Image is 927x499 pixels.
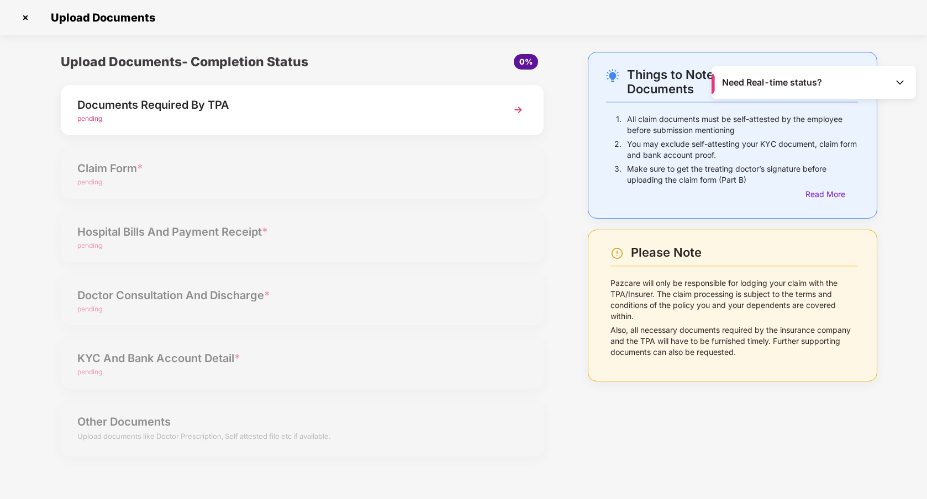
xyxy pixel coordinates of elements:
p: Pazcare will only be responsible for lodging your claim with the TPA/Insurer. The claim processin... [610,278,858,322]
div: Please Note [631,245,858,260]
div: Things to Note While Uploading Claim Documents [627,67,858,96]
div: Documents Required By TPA [77,96,489,114]
p: Make sure to get the treating doctor’s signature before uploading the claim form (Part B) [627,163,858,185]
p: 3. [614,163,621,185]
p: You may exclude self-attesting your KYC document, claim form and bank account proof. [627,139,858,161]
div: Upload Documents- Completion Status [61,52,382,72]
img: svg+xml;base64,PHN2ZyB4bWxucz0iaHR0cDovL3d3dy53My5vcmcvMjAwMC9zdmciIHdpZHRoPSIyNC4wOTMiIGhlaWdodD... [606,69,619,82]
img: svg+xml;base64,PHN2ZyBpZD0iV2FybmluZ18tXzI0eDI0IiBkYXRhLW5hbWU9Ildhcm5pbmcgLSAyNHgyNCIgeG1sbnM9Im... [610,247,624,260]
span: 0% [519,57,533,66]
span: pending [77,114,102,123]
p: All claim documents must be self-attested by the employee before submission mentioning [627,114,858,136]
span: Upload Documents [40,11,161,24]
p: 2. [614,139,621,161]
span: Need Real-time status? [722,77,822,88]
p: Also, all necessary documents required by the insurance company and the TPA will have to be furni... [610,325,858,358]
img: Toggle Icon [894,77,905,88]
img: svg+xml;base64,PHN2ZyBpZD0iQ3Jvc3MtMzJ4MzIiIHhtbG5zPSJodHRwOi8vd3d3LnczLm9yZy8yMDAwL3N2ZyIgd2lkdG... [17,9,34,26]
p: 1. [616,114,621,136]
img: svg+xml;base64,PHN2ZyBpZD0iTmV4dCIgeG1sbnM9Imh0dHA6Ly93d3cudzMub3JnLzIwMDAvc3ZnIiB3aWR0aD0iMzYiIG... [508,100,528,120]
div: Read More [805,188,858,200]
